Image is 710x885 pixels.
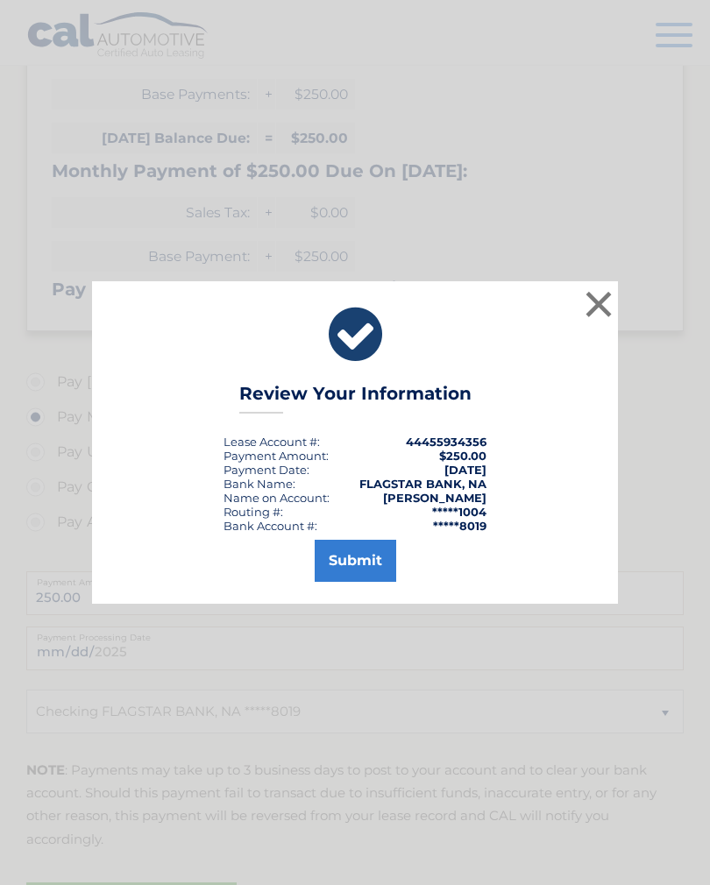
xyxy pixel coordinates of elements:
div: : [224,463,309,477]
div: Routing #: [224,505,283,519]
span: [DATE] [444,463,486,477]
div: Bank Account #: [224,519,317,533]
div: Bank Name: [224,477,295,491]
strong: FLAGSTAR BANK, NA [359,477,486,491]
strong: [PERSON_NAME] [383,491,486,505]
span: Payment Date [224,463,307,477]
h3: Review Your Information [239,383,472,414]
span: $250.00 [439,449,486,463]
strong: 44455934356 [406,435,486,449]
div: Lease Account #: [224,435,320,449]
div: Payment Amount: [224,449,329,463]
button: × [581,287,616,322]
button: Submit [315,540,396,582]
div: Name on Account: [224,491,330,505]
